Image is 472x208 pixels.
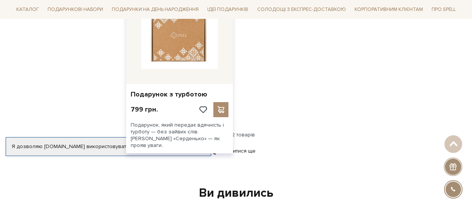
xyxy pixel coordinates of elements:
[204,4,251,15] a: Ідеї подарунків
[131,90,228,99] a: Подарунок з турботою
[352,4,426,15] a: Корпоративним клієнтам
[6,143,211,150] div: Я дозволяю [DOMAIN_NAME] використовувати
[45,4,106,15] a: Подарункові набори
[211,144,261,158] a: Дивитися ще
[10,132,462,138] div: 16 з 72 товарів
[13,4,42,15] a: Каталог
[131,105,158,114] p: 799 грн.
[109,4,202,15] a: Подарунки на День народження
[126,117,233,154] div: Подарунок, який передає вдячність і турботу — без зайвих слів. [PERSON_NAME] «Серденько» — як про...
[18,185,454,201] div: Ви дивились
[254,3,349,16] a: Солодощі з експрес-доставкою
[429,4,459,15] a: Про Spell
